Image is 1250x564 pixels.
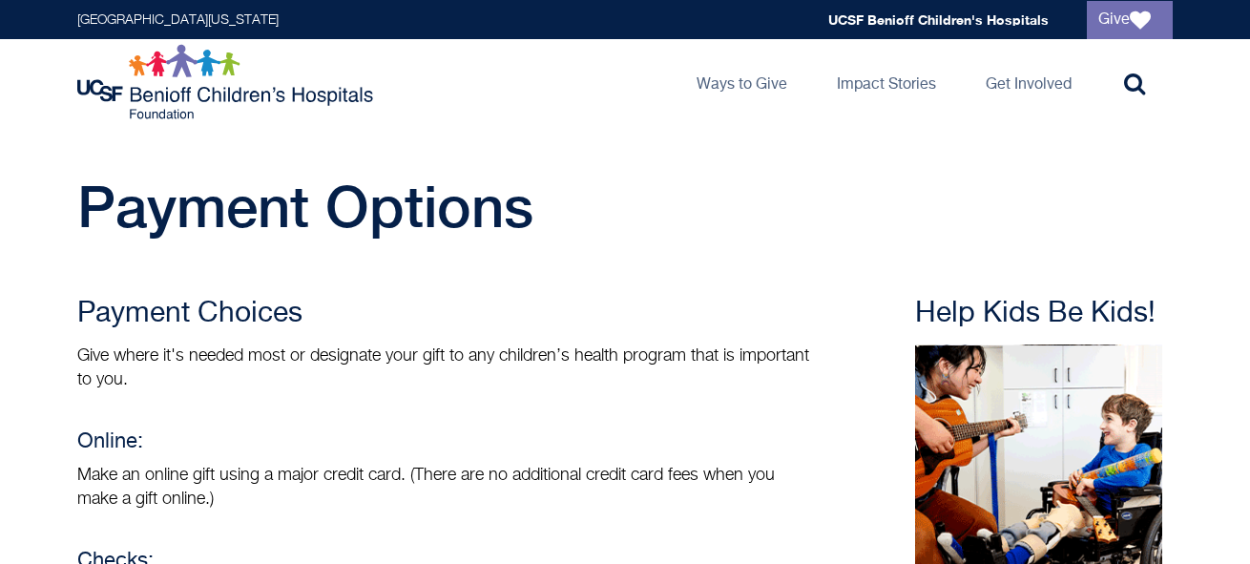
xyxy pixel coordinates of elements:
[77,13,279,27] a: [GEOGRAPHIC_DATA][US_STATE]
[77,173,533,240] span: Payment Options
[822,39,951,125] a: Impact Stories
[970,39,1087,125] a: Get Involved
[915,297,1173,331] h3: Help Kids Be Kids!
[828,11,1049,28] a: UCSF Benioff Children's Hospitals
[1087,1,1173,39] a: Give
[681,39,802,125] a: Ways to Give
[77,345,812,392] p: Give where it's needed most or designate your gift to any children’s health program that is impor...
[77,430,812,454] h4: Online:
[77,464,812,512] p: Make an online gift using a major credit card. (There are no additional credit card fees when you...
[77,44,378,120] img: Logo for UCSF Benioff Children's Hospitals Foundation
[77,297,812,331] h3: Payment Choices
